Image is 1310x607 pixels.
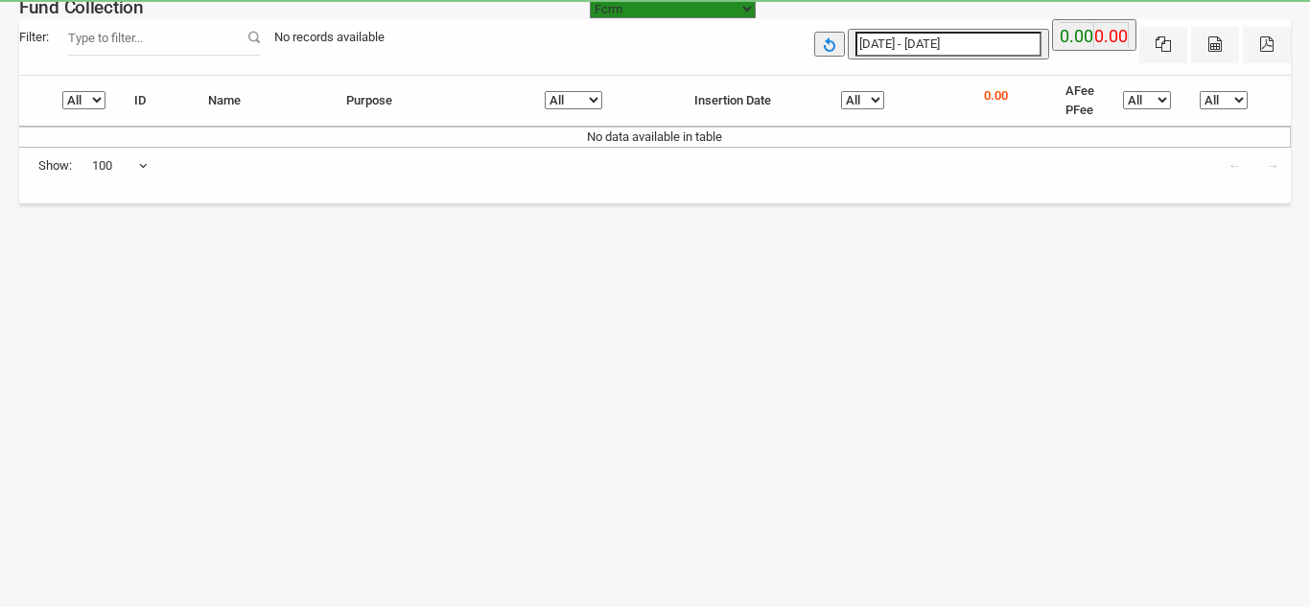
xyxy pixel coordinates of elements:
[1052,19,1136,51] button: 0.00 0.00
[1139,27,1187,63] button: Excel
[91,148,149,184] span: 100
[19,127,1291,147] td: No data available in table
[1094,23,1128,50] label: 0.00
[1065,82,1094,101] li: AFee
[1216,148,1252,184] a: ←
[1191,27,1239,63] button: CSV
[1243,27,1291,63] button: Pdf
[260,19,399,56] div: No records available
[1060,23,1093,50] label: 0.00
[194,76,332,127] th: Name
[38,156,72,175] span: Show:
[332,76,530,127] th: Purpose
[680,76,826,127] th: Insertion Date
[1065,101,1094,120] li: PFee
[68,19,260,56] input: Filter:
[92,156,148,175] span: 100
[120,76,194,127] th: ID
[984,86,1008,105] p: 0.00
[1254,148,1291,184] a: →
